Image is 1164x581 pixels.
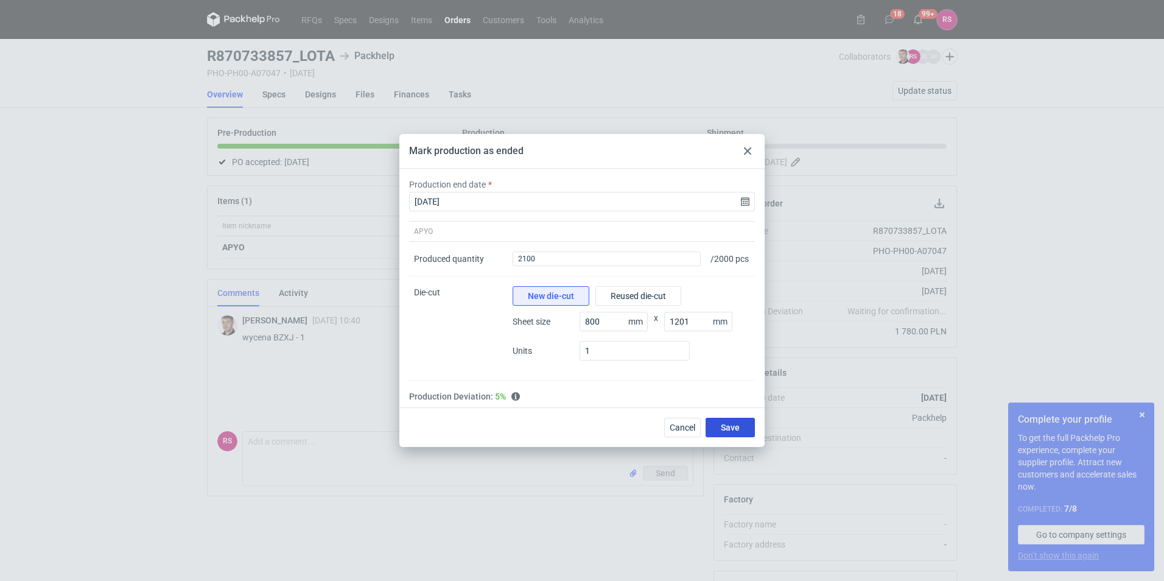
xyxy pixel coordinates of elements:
[580,312,648,331] input: Type here...
[513,345,573,357] span: Units
[580,341,690,361] input: Type here...
[409,390,755,403] div: Production Deviation:
[513,286,589,306] button: New die-cut
[409,144,524,158] div: Mark production as ended
[706,242,755,276] div: / 2000 pcs
[664,418,701,437] button: Cancel
[628,317,648,326] p: mm
[409,276,508,381] div: Die-cut
[513,315,573,328] span: Sheet size
[721,423,740,432] span: Save
[495,390,506,403] span: Good
[611,292,666,300] span: Reused die-cut
[670,423,695,432] span: Cancel
[664,312,732,331] input: Type here...
[414,227,433,236] span: APYO
[595,286,681,306] button: Reused die-cut
[409,178,486,191] label: Production end date
[414,253,484,265] div: Produced quantity
[654,312,658,341] span: x
[706,418,755,437] button: Save
[528,292,574,300] span: New die-cut
[713,317,732,326] p: mm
